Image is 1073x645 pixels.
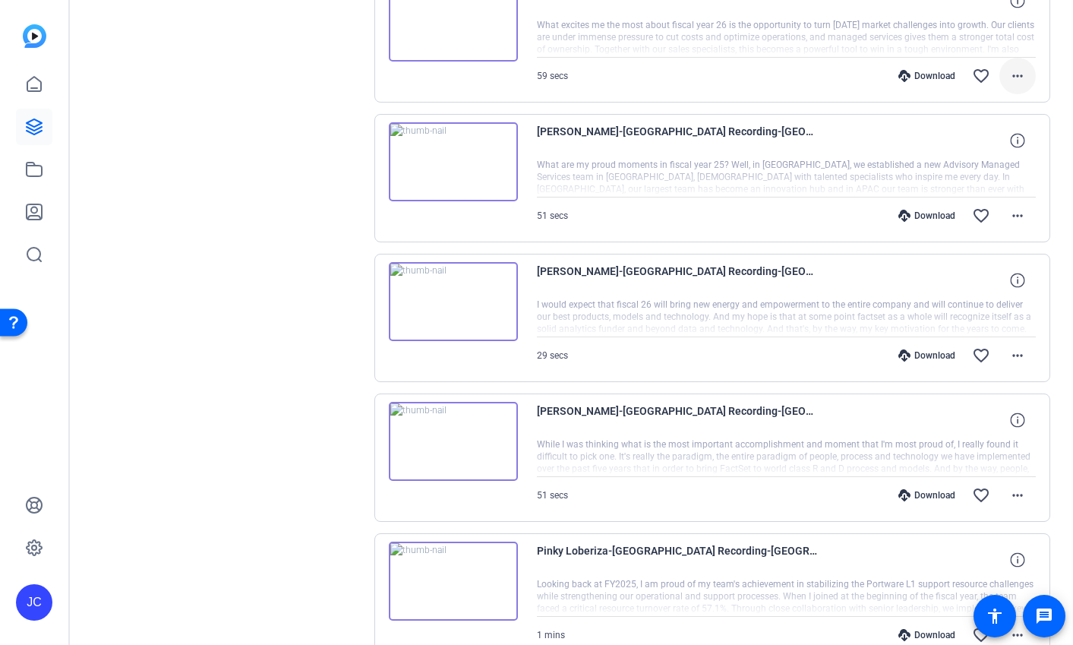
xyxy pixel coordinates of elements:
img: blue-gradient.svg [23,24,46,48]
div: Download [891,349,963,362]
img: thumb-nail [389,542,518,621]
div: Download [891,629,963,641]
mat-icon: more_horiz [1008,486,1027,504]
span: Pinky Loberiza-[GEOGRAPHIC_DATA] Recording-[GEOGRAPHIC_DATA] Recording-1757520417587-webcam [537,542,818,578]
img: thumb-nail [389,262,518,341]
span: [PERSON_NAME]-[GEOGRAPHIC_DATA] Recording-[GEOGRAPHIC_DATA] Recording-1757597956187-webcam [537,122,818,159]
mat-icon: more_horiz [1008,67,1027,85]
span: [PERSON_NAME]-[GEOGRAPHIC_DATA] Recording-[GEOGRAPHIC_DATA] Recording-1757575748749-webcam [537,402,818,438]
span: 51 secs [537,490,568,501]
div: Download [891,210,963,222]
mat-icon: favorite_border [972,626,990,644]
div: Download [891,70,963,82]
img: thumb-nail [389,402,518,481]
mat-icon: favorite_border [972,486,990,504]
span: [PERSON_NAME]-[GEOGRAPHIC_DATA] Recording-[GEOGRAPHIC_DATA] Recording-1757575948367-webcam [537,262,818,299]
mat-icon: message [1035,607,1053,625]
mat-icon: accessibility [986,607,1004,625]
span: 29 secs [537,350,568,361]
div: JC [16,584,52,621]
span: 1 mins [537,630,565,640]
mat-icon: more_horiz [1008,626,1027,644]
span: 51 secs [537,210,568,221]
mat-icon: more_horiz [1008,346,1027,365]
mat-icon: favorite_border [972,346,990,365]
mat-icon: more_horiz [1008,207,1027,225]
mat-icon: favorite_border [972,67,990,85]
span: 59 secs [537,71,568,81]
mat-icon: favorite_border [972,207,990,225]
div: Download [891,489,963,501]
img: thumb-nail [389,122,518,201]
